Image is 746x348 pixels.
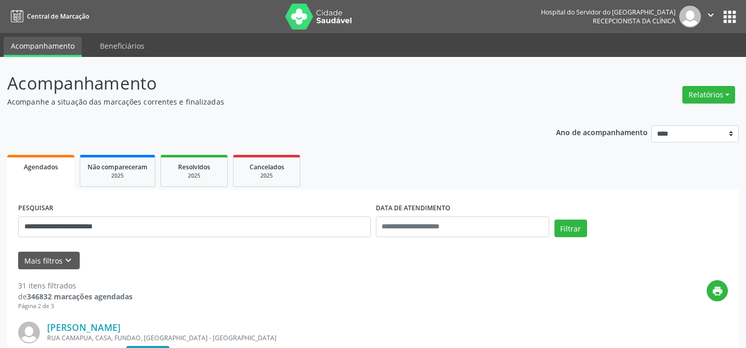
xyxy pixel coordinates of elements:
[7,70,519,96] p: Acompanhamento
[18,322,40,343] img: img
[556,125,648,138] p: Ano de acompanhamento
[24,163,58,171] span: Agendados
[27,292,133,301] strong: 346832 marcações agendadas
[701,6,721,27] button: 
[554,220,587,237] button: Filtrar
[47,322,121,333] a: [PERSON_NAME]
[18,252,80,270] button: Mais filtroskeyboard_arrow_down
[4,37,82,57] a: Acompanhamento
[721,8,739,26] button: apps
[376,200,450,216] label: DATA DE ATENDIMENTO
[18,200,53,216] label: PESQUISAR
[679,6,701,27] img: img
[168,172,220,180] div: 2025
[7,96,519,107] p: Acompanhe a situação das marcações correntes e finalizadas
[47,334,573,342] div: RUA CAMAPUA, CASA, FUNDAO, [GEOGRAPHIC_DATA] - [GEOGRAPHIC_DATA]
[93,37,152,55] a: Beneficiários
[87,163,148,171] span: Não compareceram
[707,280,728,301] button: print
[63,255,74,266] i: keyboard_arrow_down
[250,163,284,171] span: Cancelados
[18,302,133,311] div: Página 2 de 3
[541,8,676,17] div: Hospital do Servidor do [GEOGRAPHIC_DATA]
[241,172,292,180] div: 2025
[18,291,133,302] div: de
[7,8,89,25] a: Central de Marcação
[705,9,716,21] i: 
[178,163,210,171] span: Resolvidos
[27,12,89,21] span: Central de Marcação
[18,280,133,291] div: 31 itens filtrados
[712,285,723,297] i: print
[682,86,735,104] button: Relatórios
[87,172,148,180] div: 2025
[593,17,676,25] span: Recepcionista da clínica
